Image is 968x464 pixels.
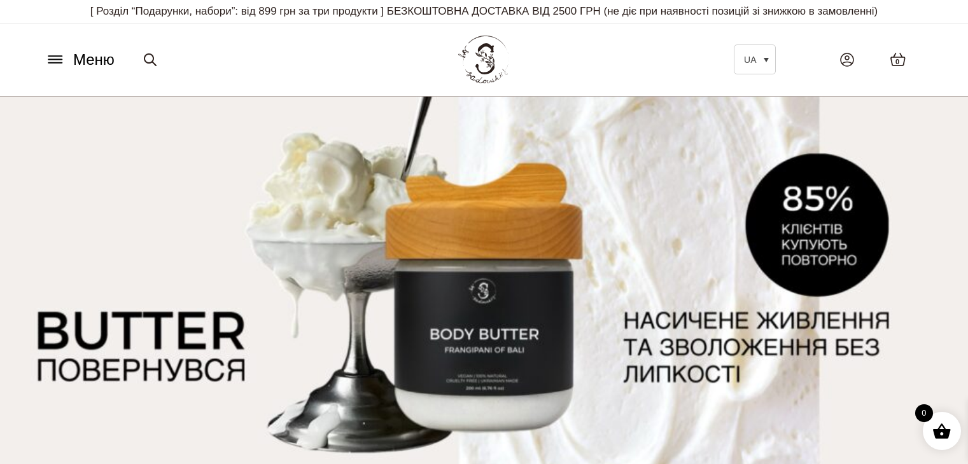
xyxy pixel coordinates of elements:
[458,36,509,83] img: BY SADOVSKIY
[877,39,919,79] a: 0
[734,44,776,74] a: UA
[41,48,118,72] button: Меню
[895,57,899,67] span: 0
[915,404,933,422] span: 0
[744,55,756,65] span: UA
[73,48,115,71] span: Меню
